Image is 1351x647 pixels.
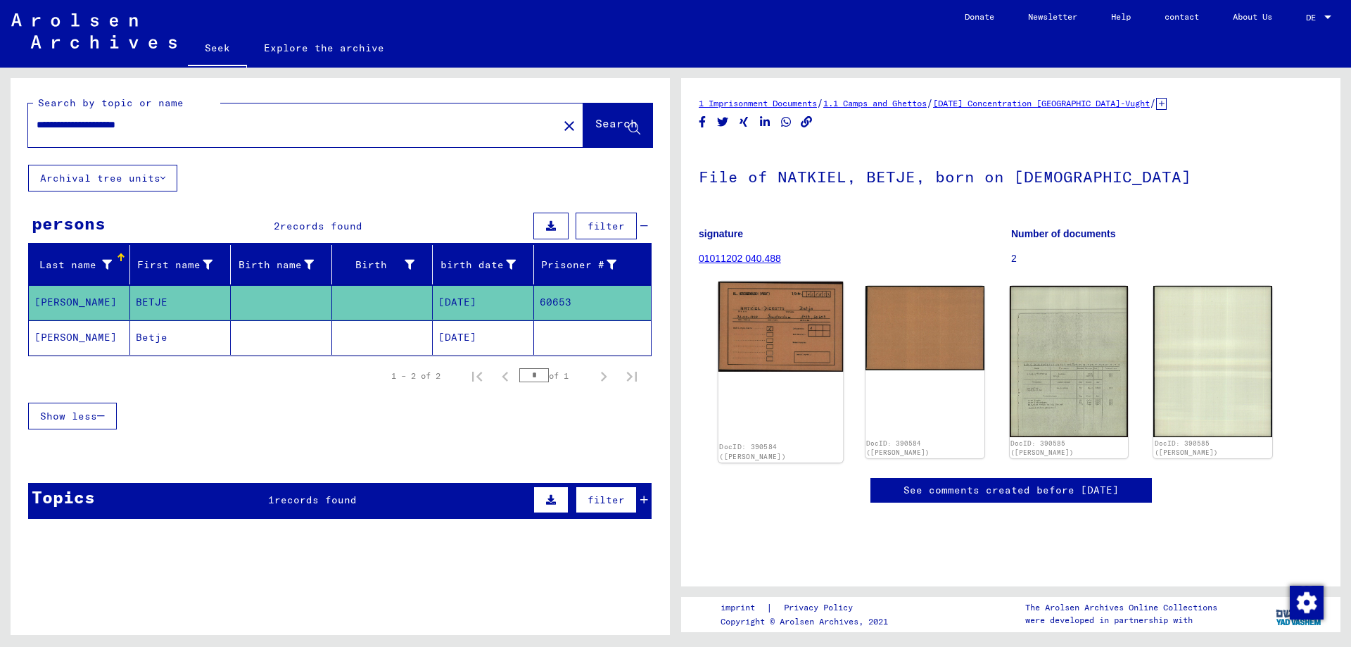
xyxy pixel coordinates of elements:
[719,443,786,461] a: DocID: 390584 ([PERSON_NAME])
[438,331,476,344] font: [DATE]
[766,601,773,614] font: |
[699,167,1191,187] font: File of NATKIEL, BETJE, born on [DEMOGRAPHIC_DATA]
[583,103,652,147] button: Search
[590,362,618,390] button: Next page
[1165,11,1199,22] font: contact
[1025,615,1193,625] font: were developed in partnership with
[618,362,646,390] button: Last page
[463,362,491,390] button: First page
[784,602,853,613] font: Privacy Policy
[1011,253,1017,264] font: 2
[1155,439,1218,457] a: DocID: 390585 ([PERSON_NAME])
[695,113,710,131] button: Share on Facebook
[779,113,794,131] button: Share on WhatsApp
[34,296,117,308] font: [PERSON_NAME]
[28,403,117,429] button: Show less
[1306,12,1316,23] font: DE
[1028,11,1077,22] font: Newsletter
[549,370,569,381] font: of 1
[1153,286,1272,437] img: 002.jpg
[136,253,231,276] div: First name
[188,31,247,68] a: Seek
[280,220,362,232] font: records found
[391,370,440,381] font: 1 – 2 of 2
[699,228,743,239] font: signature
[274,220,280,232] font: 2
[11,13,177,49] img: Arolsen_neg.svg
[1011,228,1116,239] font: Number of documents
[433,245,534,284] mat-header-cell: birth date
[438,296,476,308] font: [DATE]
[28,165,177,191] button: Archival tree units
[595,116,638,130] font: Search
[32,486,95,508] font: Topics
[40,410,97,422] font: Show less
[561,118,578,134] mat-icon: close
[39,258,96,271] font: Last name
[1150,96,1156,109] font: /
[588,220,625,232] font: filter
[236,253,331,276] div: Birth name
[137,258,201,271] font: First name
[534,245,652,284] mat-header-cell: Prisoner #
[699,98,817,108] a: 1 Imprisonment Documents
[438,253,533,276] div: birth date
[817,96,823,109] font: /
[823,98,927,108] a: 1.1 Camps and Ghettos
[737,113,751,131] button: Share on Xing
[965,11,994,22] font: Donate
[1111,11,1131,22] font: Help
[332,245,433,284] mat-header-cell: Birth
[491,362,519,390] button: Previous page
[338,253,433,276] div: Birth
[38,96,184,109] font: Search by topic or name
[866,439,930,457] a: DocID: 390584 ([PERSON_NAME])
[1233,11,1272,22] font: About Us
[541,258,604,271] font: Prisoner #
[758,113,773,131] button: Share on LinkedIn
[40,172,160,184] font: Archival tree units
[1025,602,1217,613] font: The Arolsen Archives Online Collections
[268,494,274,506] font: 1
[540,253,635,276] div: Prisoner #
[29,245,130,284] mat-header-cell: Last name
[933,98,1150,108] a: [DATE] Concentration [GEOGRAPHIC_DATA]-Vught
[588,494,625,506] font: filter
[799,113,814,131] button: Copy link
[355,258,387,271] font: Birth
[721,602,755,613] font: imprint
[136,331,167,344] font: Betje
[903,484,1119,496] font: See comments created before [DATE]
[716,113,730,131] button: Share on Twitter
[1010,286,1129,437] img: 001.jpg
[247,31,401,65] a: Explore the archive
[555,111,583,139] button: Clear
[903,483,1119,498] a: See comments created before [DATE]
[440,258,504,271] font: birth date
[1273,596,1326,632] img: yv_logo.png
[1290,586,1324,620] img: Change consent
[718,282,843,372] img: 001.jpg
[231,245,332,284] mat-header-cell: Birth name
[540,296,571,308] font: 60653
[721,616,888,627] font: Copyright © Arolsen Archives, 2021
[239,258,302,271] font: Birth name
[773,601,870,615] a: Privacy Policy
[32,213,106,234] font: persons
[576,213,637,239] button: filter
[1010,439,1074,457] a: DocID: 390585 ([PERSON_NAME])
[699,253,781,264] font: 01011202 040.488
[865,286,984,370] img: 002.jpg
[721,601,766,615] a: imprint
[576,486,637,513] button: filter
[264,42,384,54] font: Explore the archive
[136,296,167,308] font: BETJE
[927,96,933,109] font: /
[205,42,230,54] font: Seek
